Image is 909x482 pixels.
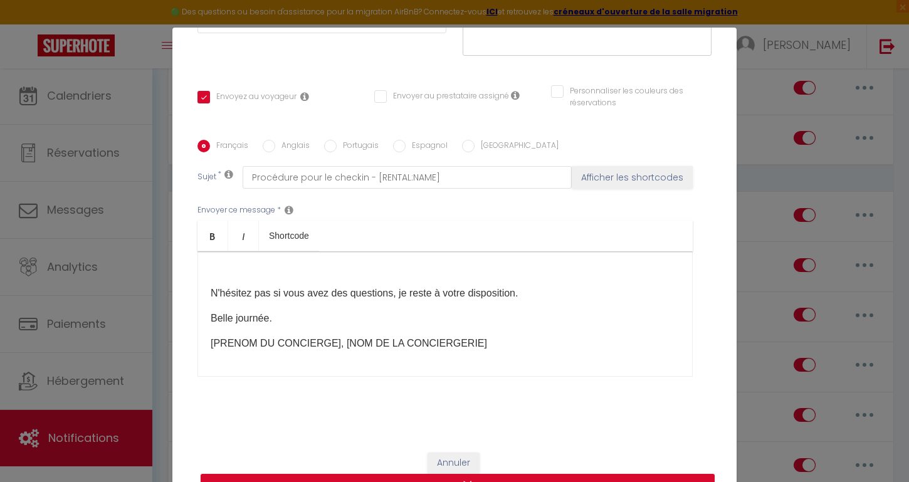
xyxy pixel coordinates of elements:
label: Portugais [337,140,379,154]
i: Message [285,205,293,215]
button: Afficher les shortcodes [572,166,693,189]
label: Espagnol [406,140,448,154]
a: Italic [228,221,259,251]
i: Envoyer au voyageur [300,92,309,102]
label: Anglais [275,140,310,154]
p: [PRENOM DU CONCIERGE], [NOM DE LA CONCIERGERIE]​​ [211,336,680,351]
button: Annuler [428,453,480,474]
label: [GEOGRAPHIC_DATA] [475,140,559,154]
p: Belle journée. [211,311,680,326]
a: Shortcode [259,221,319,251]
button: Ouvrir le widget de chat LiveChat [10,5,48,43]
label: Envoyer ce message [197,204,275,216]
a: Bold [197,221,228,251]
p: N'hésitez pas si vous avez des questions, je reste à votre disposition. [211,286,680,301]
label: Sujet [197,171,216,184]
i: Subject [224,169,233,179]
label: Français [210,140,248,154]
i: Envoyer au prestataire si il est assigné [511,90,520,100]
